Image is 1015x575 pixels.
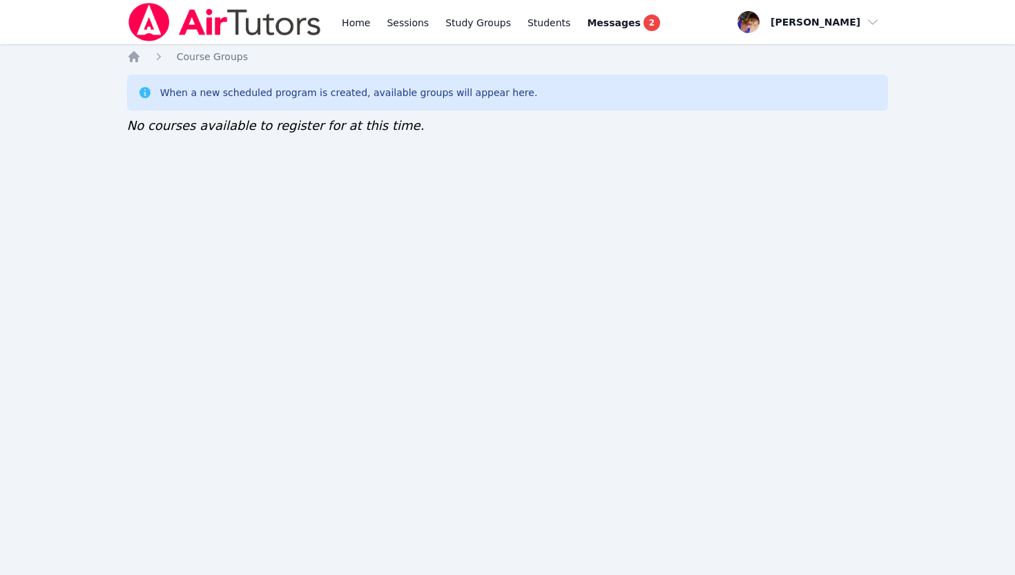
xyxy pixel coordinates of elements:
[587,16,640,30] span: Messages
[160,86,538,100] div: When a new scheduled program is created, available groups will appear here.
[127,3,322,41] img: Air Tutors
[127,50,889,64] nav: Breadcrumb
[127,118,425,133] span: No courses available to register for at this time.
[177,50,248,64] a: Course Groups
[177,51,248,62] span: Course Groups
[644,15,660,31] span: 2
